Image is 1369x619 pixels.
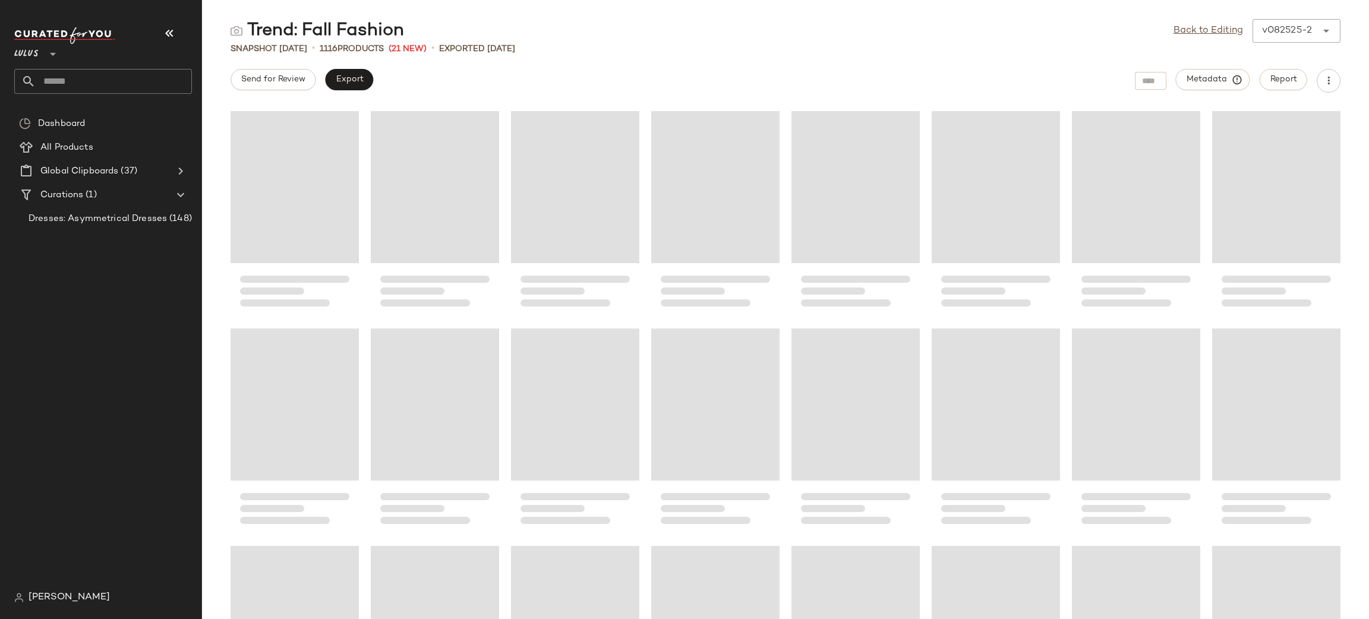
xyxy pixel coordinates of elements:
[14,27,115,44] img: cfy_white_logo.C9jOOHJF.svg
[371,109,499,317] div: Loading...
[320,43,384,55] div: Products
[1270,75,1297,84] span: Report
[325,69,373,90] button: Export
[335,75,363,84] span: Export
[40,141,93,154] span: All Products
[83,188,96,202] span: (1)
[791,109,920,317] div: Loading...
[651,327,780,535] div: Loading...
[1174,24,1243,38] a: Back to Editing
[167,212,192,226] span: (148)
[231,69,316,90] button: Send for Review
[1072,327,1200,535] div: Loading...
[118,165,137,178] span: (37)
[1072,109,1200,317] div: Loading...
[1212,109,1340,317] div: Loading...
[511,327,639,535] div: Loading...
[1260,69,1307,90] button: Report
[932,109,1060,317] div: Loading...
[511,109,639,317] div: Loading...
[932,327,1060,535] div: Loading...
[14,593,24,602] img: svg%3e
[1176,69,1250,90] button: Metadata
[1212,327,1340,535] div: Loading...
[14,40,39,62] span: Lulus
[38,117,85,131] span: Dashboard
[40,165,118,178] span: Global Clipboards
[439,43,515,55] p: Exported [DATE]
[1262,24,1312,38] div: v082525-2
[312,42,315,56] span: •
[431,42,434,56] span: •
[231,25,242,37] img: svg%3e
[231,43,307,55] span: Snapshot [DATE]
[791,327,920,535] div: Loading...
[40,188,83,202] span: Curations
[231,327,359,535] div: Loading...
[1186,74,1240,85] span: Metadata
[29,212,167,226] span: Dresses: Asymmetrical Dresses
[231,109,359,317] div: Loading...
[320,45,337,53] span: 1116
[651,109,780,317] div: Loading...
[371,327,499,535] div: Loading...
[231,19,404,43] div: Trend: Fall Fashion
[19,118,31,130] img: svg%3e
[389,43,427,55] span: (21 New)
[241,75,305,84] span: Send for Review
[29,590,110,605] span: [PERSON_NAME]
